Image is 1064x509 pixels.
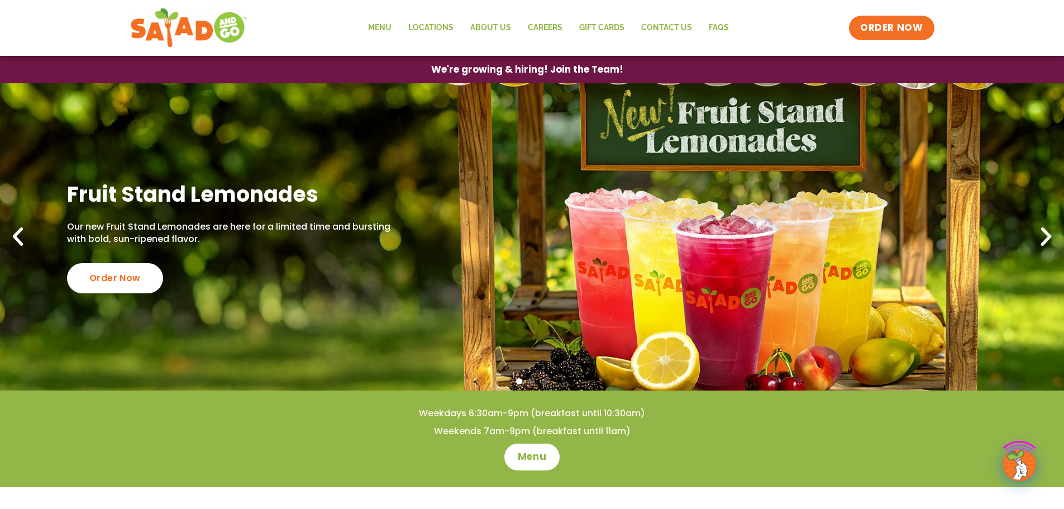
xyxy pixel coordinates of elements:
a: Menu [360,15,400,41]
a: Careers [519,15,571,41]
p: Our new Fruit Stand Lemonades are here for a limited time and bursting with bold, sun-ripened fla... [67,221,396,246]
nav: Menu [360,15,737,41]
a: We're growing & hiring! Join the Team! [414,56,640,83]
a: GIFT CARDS [571,15,633,41]
img: new-SAG-logo-768×292 [130,6,248,50]
span: ORDER NOW [860,21,923,35]
span: Go to slide 3 [542,378,548,384]
span: Go to slide 1 [516,378,522,384]
h4: Weekdays 6:30am-9pm (breakfast until 10:30am) [22,407,1042,420]
a: Contact Us [633,15,700,41]
a: Menu [504,444,560,470]
span: Menu [518,450,546,464]
div: Previous slide [6,225,30,249]
div: Next slide [1034,225,1058,249]
a: ORDER NOW [849,16,934,40]
h4: Weekends 7am-9pm (breakfast until 11am) [22,425,1042,437]
span: Go to slide 2 [529,378,535,384]
a: FAQs [700,15,737,41]
a: Locations [400,15,462,41]
span: We're growing & hiring! Join the Team! [431,65,623,74]
h2: Fruit Stand Lemonades [67,180,396,208]
div: Order Now [67,263,163,293]
a: About Us [462,15,519,41]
